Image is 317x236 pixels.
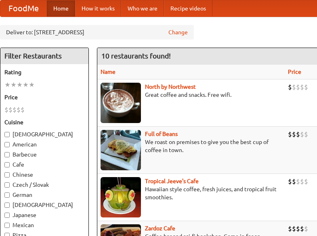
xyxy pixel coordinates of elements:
li: $ [296,224,300,233]
li: $ [8,105,13,114]
li: $ [288,83,292,92]
li: $ [292,177,296,186]
li: $ [304,130,308,139]
label: Chinese [4,171,84,179]
li: $ [288,177,292,186]
a: How it works [75,0,121,17]
li: $ [292,130,296,139]
input: Japanese [4,213,10,218]
li: $ [296,130,300,139]
li: $ [296,177,300,186]
label: Cafe [4,161,84,169]
li: ★ [29,80,35,89]
input: Mexican [4,223,10,228]
input: American [4,142,10,147]
p: We roast on premises to give you the best cup of coffee in town. [101,138,281,154]
li: $ [21,105,25,114]
h5: Rating [4,68,84,76]
h4: Filter Restaurants [0,48,88,64]
label: [DEMOGRAPHIC_DATA] [4,130,84,138]
a: Full of Beans [145,131,178,137]
input: [DEMOGRAPHIC_DATA] [4,132,10,137]
label: [DEMOGRAPHIC_DATA] [4,201,84,209]
li: $ [288,130,292,139]
input: German [4,192,10,198]
label: German [4,191,84,199]
input: Barbecue [4,152,10,157]
a: Zardoz Cafe [145,225,175,232]
input: Czech / Slovak [4,182,10,188]
label: Japanese [4,211,84,219]
li: $ [13,105,17,114]
li: ★ [23,80,29,89]
input: Cafe [4,162,10,167]
li: $ [300,83,304,92]
a: Name [101,69,115,75]
label: Czech / Slovak [4,181,84,189]
a: Price [288,69,301,75]
img: jeeves.jpg [101,177,141,217]
label: American [4,140,84,148]
li: $ [304,224,308,233]
li: ★ [4,80,10,89]
input: Chinese [4,172,10,178]
a: Change [168,28,188,36]
label: Barbecue [4,150,84,159]
ng-pluralize: 10 restaurants found! [101,52,171,60]
li: $ [300,177,304,186]
li: $ [292,83,296,92]
a: Who we are [121,0,164,17]
a: Home [47,0,75,17]
li: $ [288,224,292,233]
li: $ [296,83,300,92]
a: FoodMe [0,0,47,17]
li: $ [300,224,304,233]
a: Tropical Jeeve's Cafe [145,178,199,184]
p: Hawaiian style coffee, fresh juices, and tropical fruit smoothies. [101,185,281,201]
label: Mexican [4,221,84,229]
li: $ [292,224,296,233]
li: $ [17,105,21,114]
li: $ [304,83,308,92]
h5: Price [4,93,84,101]
input: [DEMOGRAPHIC_DATA] [4,203,10,208]
li: $ [4,105,8,114]
a: North by Northwest [145,84,196,90]
img: beans.jpg [101,130,141,170]
li: ★ [10,80,17,89]
a: Recipe videos [164,0,212,17]
img: north.jpg [101,83,141,123]
p: Great coffee and snacks. Free wifi. [101,91,281,99]
h5: Cuisine [4,118,84,126]
li: ★ [17,80,23,89]
li: $ [300,130,304,139]
li: $ [304,177,308,186]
